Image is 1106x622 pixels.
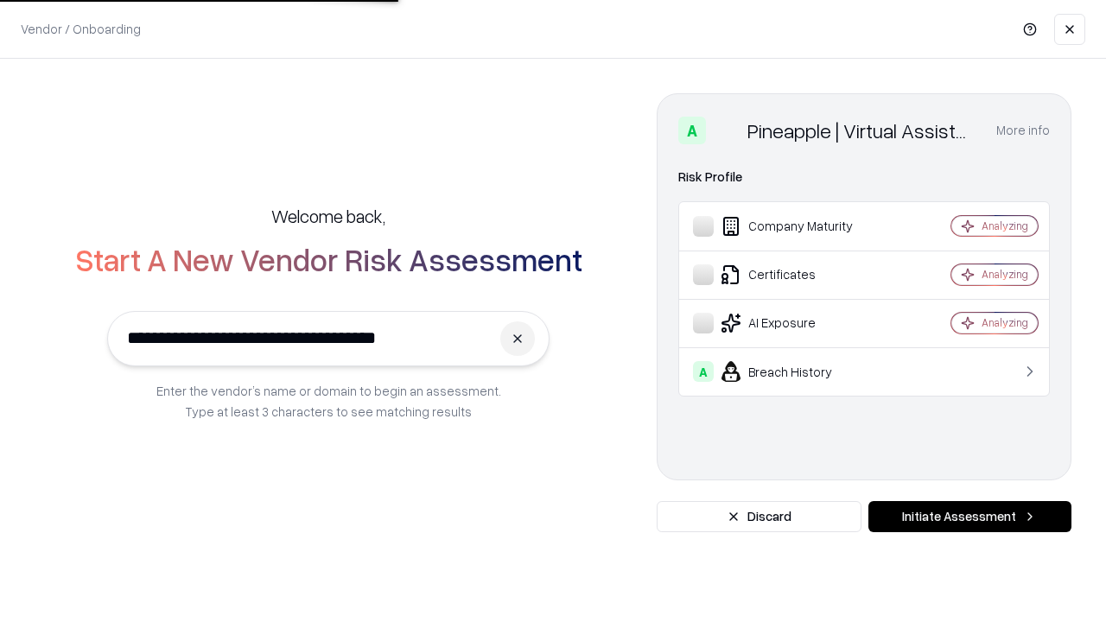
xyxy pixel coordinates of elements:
[75,242,582,276] h2: Start A New Vendor Risk Assessment
[982,219,1028,233] div: Analyzing
[678,117,706,144] div: A
[156,380,501,422] p: Enter the vendor’s name or domain to begin an assessment. Type at least 3 characters to see match...
[747,117,976,144] div: Pineapple | Virtual Assistant Agency
[21,20,141,38] p: Vendor / Onboarding
[693,361,714,382] div: A
[693,264,899,285] div: Certificates
[678,167,1050,187] div: Risk Profile
[982,267,1028,282] div: Analyzing
[693,216,899,237] div: Company Maturity
[996,115,1050,146] button: More info
[693,313,899,333] div: AI Exposure
[868,501,1071,532] button: Initiate Assessment
[713,117,741,144] img: Pineapple | Virtual Assistant Agency
[271,204,385,228] h5: Welcome back,
[693,361,899,382] div: Breach History
[982,315,1028,330] div: Analyzing
[657,501,861,532] button: Discard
